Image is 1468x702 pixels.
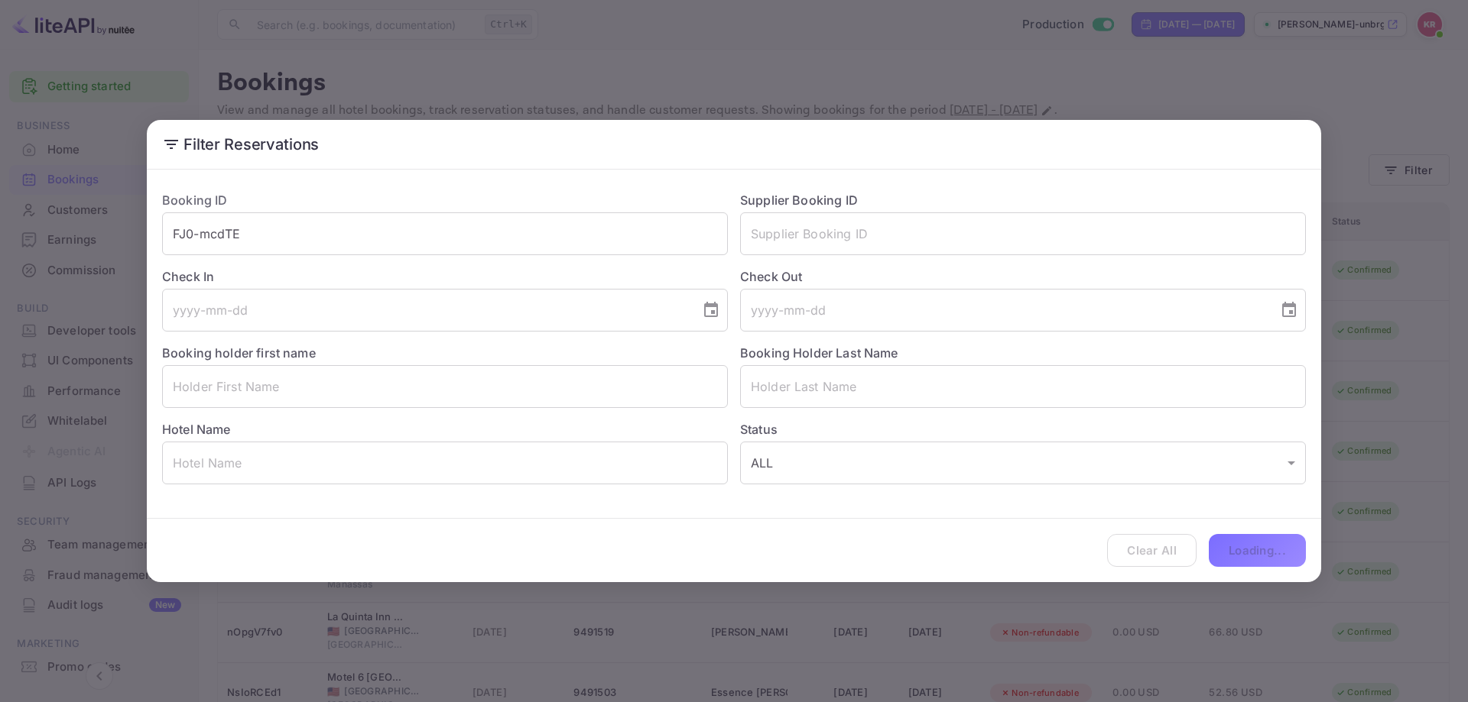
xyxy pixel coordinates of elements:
input: Holder First Name [162,365,728,408]
label: Hotel Name [162,422,231,437]
button: Choose date [696,295,726,325]
input: yyyy-mm-dd [740,289,1268,332]
input: Hotel Name [162,442,728,484]
label: Booking Holder Last Name [740,345,898,361]
label: Status [740,420,1306,438]
label: Check In [162,267,728,286]
button: Choose date [1274,295,1304,325]
h2: Filter Reservations [147,120,1321,169]
label: Check Out [740,267,1306,286]
input: yyyy-mm-dd [162,289,690,332]
div: ALL [740,442,1306,484]
input: Booking ID [162,212,728,255]
input: Holder Last Name [740,365,1306,408]
label: Booking ID [162,192,228,208]
label: Booking holder first name [162,345,316,361]
input: Supplier Booking ID [740,212,1306,255]
label: Supplier Booking ID [740,192,858,208]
